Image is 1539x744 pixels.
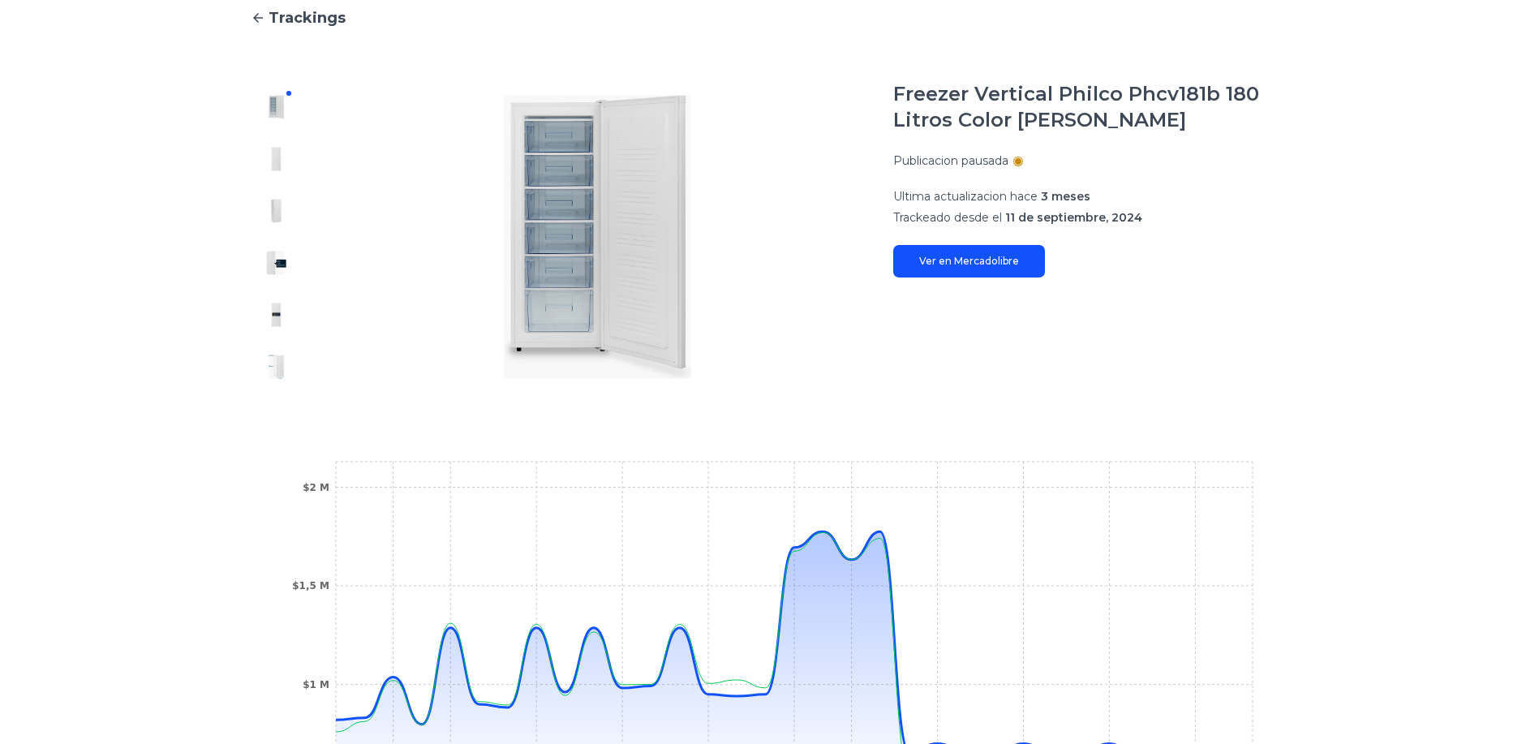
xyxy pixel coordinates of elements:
p: Publicacion pausada [893,153,1008,169]
img: Freezer Vertical Philco Phcv181b 180 Litros Color Blanco [264,198,290,224]
img: Freezer Vertical Philco Phcv181b 180 Litros Color Blanco [264,354,290,380]
a: Ver en Mercadolibre [893,245,1045,277]
img: Freezer Vertical Philco Phcv181b 180 Litros Color Blanco [335,81,861,393]
img: Freezer Vertical Philco Phcv181b 180 Litros Color Blanco [264,302,290,328]
span: 11 de septiembre, 2024 [1005,210,1142,225]
img: Freezer Vertical Philco Phcv181b 180 Litros Color Blanco [264,250,290,276]
tspan: $2 M [303,482,329,493]
span: Trackings [269,6,346,29]
img: Freezer Vertical Philco Phcv181b 180 Litros Color Blanco [264,146,290,172]
h1: Freezer Vertical Philco Phcv181b 180 Litros Color [PERSON_NAME] [893,81,1289,133]
span: Ultima actualizacion hace [893,189,1038,204]
tspan: $1 M [303,679,329,690]
img: Freezer Vertical Philco Phcv181b 180 Litros Color Blanco [264,94,290,120]
tspan: $1,5 M [292,580,329,591]
a: Trackings [251,6,1289,29]
span: Trackeado desde el [893,210,1002,225]
span: 3 meses [1041,189,1090,204]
